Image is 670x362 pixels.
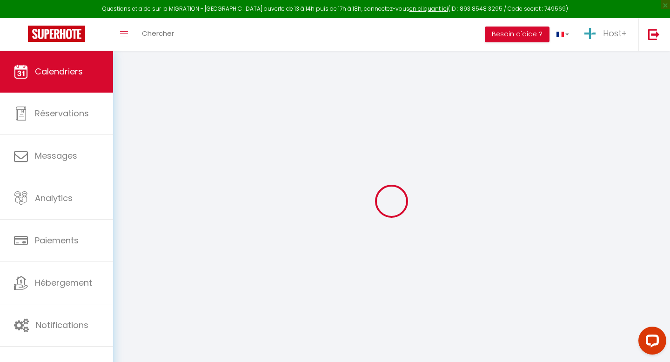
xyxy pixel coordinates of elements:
[583,27,597,40] img: ...
[576,18,638,51] a: ... Host+
[409,5,448,13] a: en cliquant ici
[35,150,77,161] span: Messages
[36,319,88,331] span: Notifications
[142,28,174,38] span: Chercher
[631,323,670,362] iframe: LiveChat chat widget
[603,27,627,39] span: Host+
[28,26,85,42] img: Super Booking
[35,235,79,246] span: Paiements
[35,66,83,77] span: Calendriers
[35,107,89,119] span: Réservations
[35,192,73,204] span: Analytics
[485,27,549,42] button: Besoin d'aide ?
[648,28,660,40] img: logout
[35,277,92,288] span: Hébergement
[135,18,181,51] a: Chercher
